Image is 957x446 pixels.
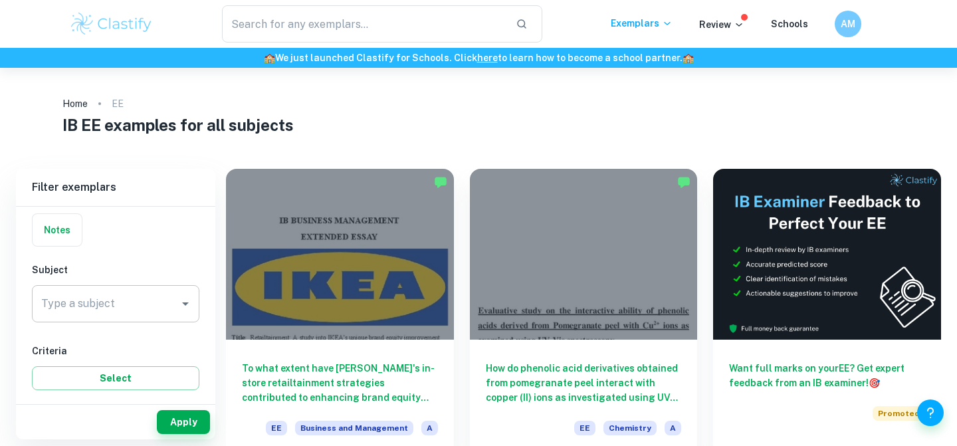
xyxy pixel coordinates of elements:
img: Marked [434,175,447,189]
input: Search for any exemplars... [222,5,505,43]
span: 🎯 [869,378,880,388]
button: Open [176,294,195,313]
button: AM [835,11,861,37]
a: Home [62,94,88,113]
a: Schools [771,19,808,29]
button: Notes [33,214,82,246]
span: Chemistry [603,421,657,435]
h6: Filter exemplars [16,169,215,206]
span: EE [574,421,595,435]
button: Apply [157,410,210,434]
span: Promoted [873,406,925,421]
h6: Subject [32,263,199,277]
button: Help and Feedback [917,399,944,426]
h1: IB EE examples for all subjects [62,113,895,137]
p: Exemplars [611,16,673,31]
p: Review [699,17,744,32]
span: A [665,421,681,435]
img: Thumbnail [713,169,941,340]
h6: To what extent have [PERSON_NAME]'s in-store retailtainment strategies contributed to enhancing b... [242,361,438,405]
img: Clastify logo [69,11,154,37]
h6: Criteria [32,344,199,358]
span: Business and Management [295,421,413,435]
span: EE [266,421,287,435]
img: Marked [677,175,691,189]
span: A [421,421,438,435]
a: here [477,53,498,63]
h6: How do phenolic acid derivatives obtained from pomegranate peel interact with copper (II) ions as... [486,361,682,405]
h6: We just launched Clastify for Schools. Click to learn how to become a school partner. [3,51,954,65]
p: EE [112,96,124,111]
h6: AM [841,17,856,31]
h6: Want full marks on your EE ? Get expert feedback from an IB examiner! [729,361,925,390]
span: 🏫 [683,53,694,63]
span: 🏫 [264,53,275,63]
button: Select [32,366,199,390]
